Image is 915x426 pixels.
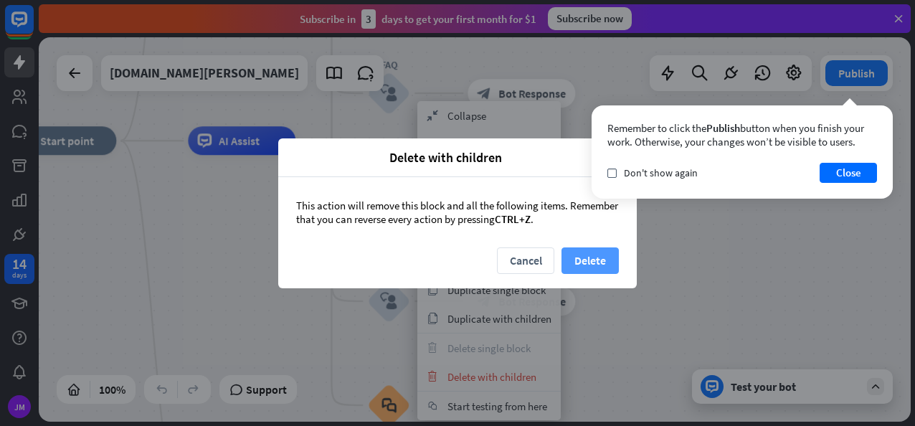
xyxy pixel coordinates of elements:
span: CTRL+Z [495,212,531,226]
button: Cancel [497,247,554,274]
div: This action will remove this block and all the following items. Remember that you can reverse eve... [278,177,637,247]
button: Delete [561,247,619,274]
div: Remember to click the button when you finish your work. Otherwise, your changes won’t be visible ... [607,121,877,148]
span: Don't show again [624,166,698,179]
button: Open LiveChat chat widget [11,6,54,49]
button: Close [820,163,877,183]
span: Delete with children [289,149,602,166]
span: Publish [706,121,740,135]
